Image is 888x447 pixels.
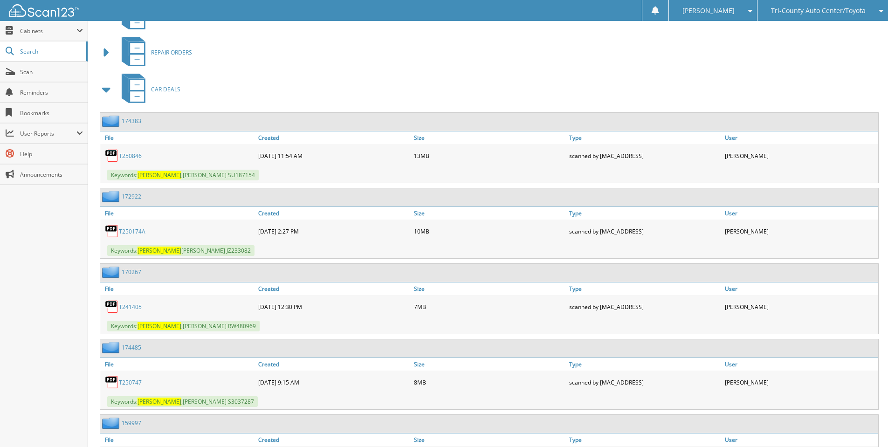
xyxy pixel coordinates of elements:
img: scan123-logo-white.svg [9,4,79,17]
span: Bookmarks [20,109,83,117]
div: [DATE] 2:27 PM [256,222,412,241]
img: PDF.png [105,224,119,238]
img: folder2.png [102,115,122,127]
div: scanned by [MAC_ADDRESS] [567,297,723,316]
div: [PERSON_NAME] [723,222,878,241]
a: File [100,131,256,144]
a: 159997 [122,419,141,427]
div: [PERSON_NAME] [723,146,878,165]
div: [DATE] 11:54 AM [256,146,412,165]
div: scanned by [MAC_ADDRESS] [567,146,723,165]
img: folder2.png [102,417,122,429]
a: T250174A [119,227,145,235]
span: Keywords: ,[PERSON_NAME] S3037287 [107,396,258,407]
span: Announcements [20,171,83,179]
a: Created [256,358,412,371]
span: REPAIR ORDERS [151,48,192,56]
a: T250846 [119,152,142,160]
a: Type [567,282,723,295]
a: Size [412,207,567,220]
div: scanned by [MAC_ADDRESS] [567,222,723,241]
a: Type [567,358,723,371]
span: [PERSON_NAME] [682,8,735,14]
img: folder2.png [102,191,122,202]
a: CAR DEALS [116,71,180,108]
a: User [723,282,878,295]
div: scanned by [MAC_ADDRESS] [567,373,723,392]
div: [PERSON_NAME] [723,373,878,392]
div: 7MB [412,297,567,316]
img: folder2.png [102,342,122,353]
a: Type [567,131,723,144]
a: User [723,358,878,371]
span: Tri-County Auto Center/Toyota [771,8,866,14]
iframe: Chat Widget [841,402,888,447]
img: folder2.png [102,266,122,278]
a: Created [256,207,412,220]
span: [PERSON_NAME] [138,322,181,330]
div: [PERSON_NAME] [723,297,878,316]
img: PDF.png [105,300,119,314]
a: User [723,433,878,446]
a: 174485 [122,344,141,351]
a: 170267 [122,268,141,276]
span: Keywords: [PERSON_NAME] JZ233082 [107,245,255,256]
a: 174383 [122,117,141,125]
span: Search [20,48,82,55]
span: [PERSON_NAME] [138,398,181,406]
a: File [100,207,256,220]
a: Type [567,433,723,446]
a: User [723,131,878,144]
span: [PERSON_NAME] [138,247,181,254]
a: T241405 [119,303,142,311]
a: Size [412,282,567,295]
span: Keywords: ,[PERSON_NAME] RW480969 [107,321,260,331]
a: Size [412,433,567,446]
a: Created [256,433,412,446]
span: Help [20,150,83,158]
div: 10MB [412,222,567,241]
span: Keywords: ,[PERSON_NAME] SU187154 [107,170,259,180]
div: 8MB [412,373,567,392]
span: Scan [20,68,83,76]
span: CAR DEALS [151,85,180,93]
div: [DATE] 12:30 PM [256,297,412,316]
a: Created [256,282,412,295]
div: 13MB [412,146,567,165]
a: Size [412,358,567,371]
span: User Reports [20,130,76,138]
a: User [723,207,878,220]
span: [PERSON_NAME] [138,171,181,179]
a: REPAIR ORDERS [116,34,192,71]
a: Size [412,131,567,144]
a: File [100,433,256,446]
span: Reminders [20,89,83,96]
a: File [100,358,256,371]
img: PDF.png [105,375,119,389]
img: PDF.png [105,149,119,163]
a: Type [567,207,723,220]
a: T250747 [119,378,142,386]
a: Created [256,131,412,144]
a: File [100,282,256,295]
a: 172922 [122,193,141,200]
div: [DATE] 9:15 AM [256,373,412,392]
span: Cabinets [20,27,76,35]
